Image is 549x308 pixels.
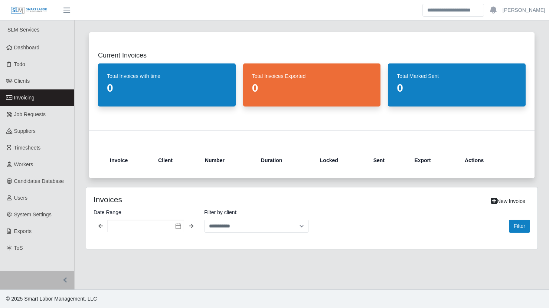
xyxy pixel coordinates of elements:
[204,208,309,217] label: Filter by client:
[152,151,199,169] th: Client
[6,296,97,302] span: © 2025 Smart Labor Management, LLC
[14,78,30,84] span: Clients
[397,72,517,80] dt: Total Marked Sent
[486,195,530,208] a: New Invoice
[14,128,36,134] span: Suppliers
[503,6,545,14] a: [PERSON_NAME]
[367,151,409,169] th: Sent
[459,151,514,169] th: Actions
[14,45,40,50] span: Dashboard
[98,50,526,60] h2: Current Invoices
[199,151,255,169] th: Number
[107,72,227,80] dt: Total Invoices with time
[509,220,530,233] button: Filter
[94,195,269,204] h4: Invoices
[314,151,367,169] th: Locked
[14,228,32,234] span: Exports
[255,151,314,169] th: Duration
[252,72,372,80] dt: Total Invoices Exported
[14,161,33,167] span: Workers
[252,81,372,95] dd: 0
[14,145,41,151] span: Timesheets
[7,27,39,33] span: SLM Services
[94,208,198,217] label: Date Range
[422,4,484,17] input: Search
[14,61,25,67] span: Todo
[14,195,28,201] span: Users
[14,178,64,184] span: Candidates Database
[408,151,459,169] th: Export
[14,95,35,101] span: Invoicing
[14,111,46,117] span: Job Requests
[397,81,517,95] dd: 0
[14,245,23,251] span: ToS
[110,151,152,169] th: Invoice
[14,212,52,217] span: System Settings
[107,81,227,95] dd: 0
[10,6,48,14] img: SLM Logo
